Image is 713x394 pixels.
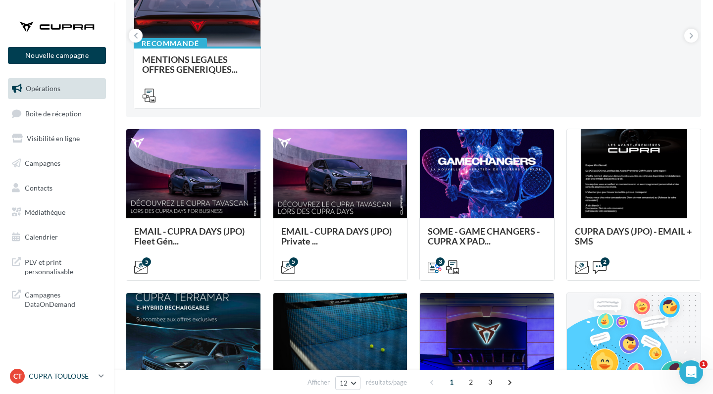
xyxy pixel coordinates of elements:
[25,109,82,117] span: Boîte de réception
[26,84,60,93] span: Opérations
[444,374,459,390] span: 1
[366,378,407,387] span: résultats/page
[428,226,540,246] span: SOME - GAME CHANGERS - CUPRA X PAD...
[8,47,106,64] button: Nouvelle campagne
[679,360,703,384] iframe: Intercom live chat
[25,288,102,309] span: Campagnes DataOnDemand
[25,208,65,216] span: Médiathèque
[13,371,22,381] span: CT
[6,202,108,223] a: Médiathèque
[601,257,610,266] div: 2
[340,379,348,387] span: 12
[6,284,108,313] a: Campagnes DataOnDemand
[6,227,108,247] a: Calendrier
[25,159,60,167] span: Campagnes
[27,134,80,143] span: Visibilité en ligne
[134,226,245,246] span: EMAIL - CUPRA DAYS (JPO) Fleet Gén...
[6,178,108,198] a: Contacts
[700,360,708,368] span: 1
[335,376,360,390] button: 12
[281,226,392,246] span: EMAIL - CUPRA DAYS (JPO) Private ...
[575,226,692,246] span: CUPRA DAYS (JPO) - EMAIL + SMS
[134,38,207,49] div: Recommandé
[463,374,479,390] span: 2
[6,153,108,174] a: Campagnes
[307,378,330,387] span: Afficher
[482,374,498,390] span: 3
[25,183,52,192] span: Contacts
[436,257,445,266] div: 3
[6,251,108,281] a: PLV et print personnalisable
[29,371,95,381] p: CUPRA TOULOUSE
[142,257,151,266] div: 5
[25,255,102,277] span: PLV et print personnalisable
[25,233,58,241] span: Calendrier
[6,128,108,149] a: Visibilité en ligne
[142,54,238,75] span: MENTIONS LEGALES OFFRES GENERIQUES...
[289,257,298,266] div: 5
[8,367,106,386] a: CT CUPRA TOULOUSE
[6,103,108,124] a: Boîte de réception
[6,78,108,99] a: Opérations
